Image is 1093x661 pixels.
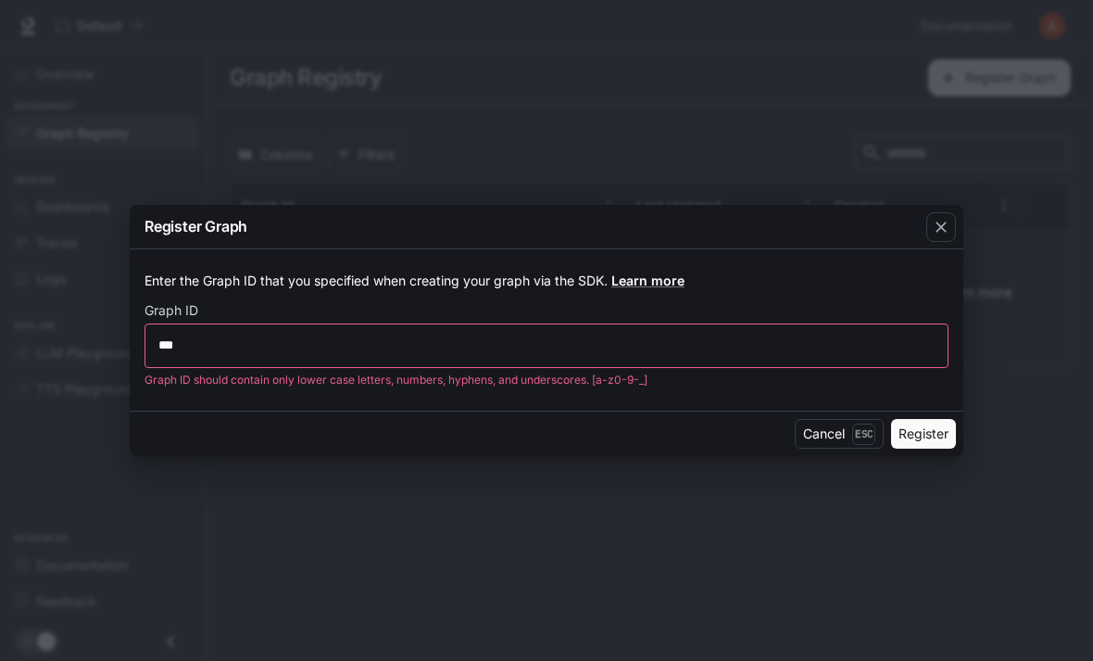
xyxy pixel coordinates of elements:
button: CancelEsc [795,419,884,449]
p: Register Graph [144,215,247,237]
p: Graph ID should contain only lower case letters, numbers, hyphens, and underscores. [a-z0-9-_] [144,371,936,389]
button: Register [891,419,956,449]
p: Esc [852,424,875,444]
p: Enter the Graph ID that you specified when creating your graph via the SDK. [144,272,949,290]
a: Learn more [611,273,685,288]
p: Graph ID [144,304,198,317]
